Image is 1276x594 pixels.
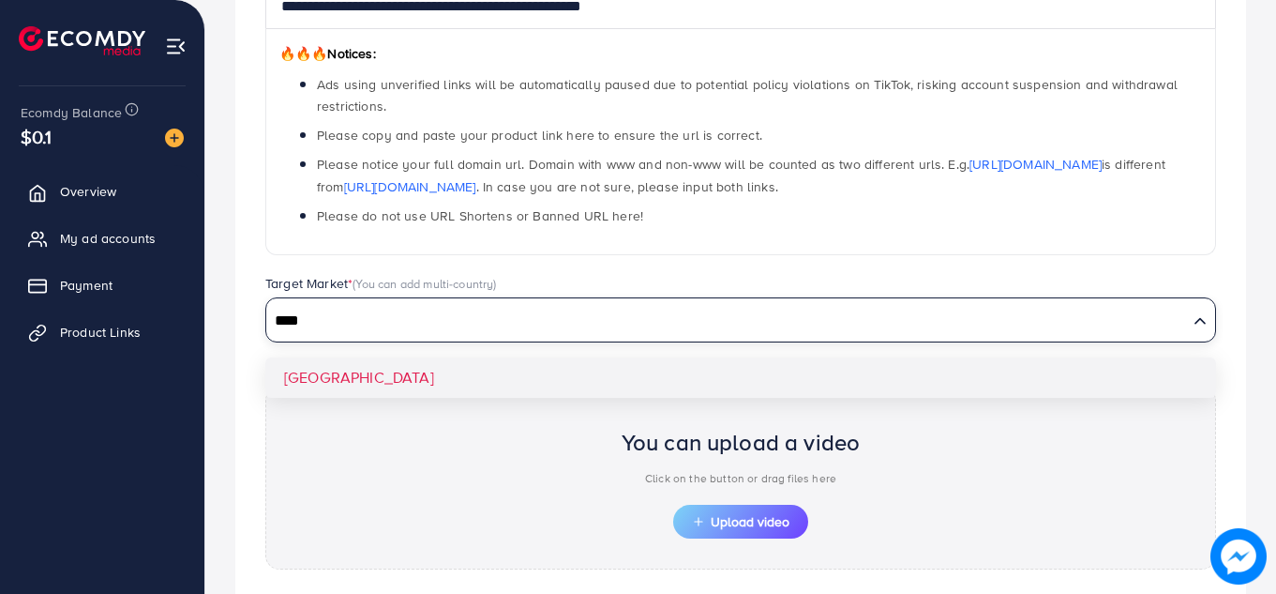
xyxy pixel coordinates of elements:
li: [GEOGRAPHIC_DATA] [265,358,1216,398]
span: Overview [60,182,116,201]
button: Upload video [673,505,808,539]
a: My ad accounts [14,220,190,257]
input: Search for option [268,307,1186,336]
a: [URL][DOMAIN_NAME] [344,177,476,196]
label: Target Market [265,274,497,293]
span: (You can add multi-country) [353,275,496,292]
span: Payment [60,276,113,295]
span: Product Links [60,323,141,342]
div: Search for option [265,297,1216,343]
img: image [165,129,184,147]
span: Upload video [692,515,789,528]
a: Product Links [14,313,190,351]
span: Please do not use URL Shortens or Banned URL here! [317,206,643,225]
img: image [1215,533,1261,579]
span: Please notice your full domain url. Domain with www and non-www will be counted as two different ... [317,155,1165,195]
a: [URL][DOMAIN_NAME] [969,155,1102,174]
h2: You can upload a video [622,429,861,456]
span: 🔥🔥🔥 [279,44,327,63]
span: My ad accounts [60,229,156,248]
span: Please copy and paste your product link here to ensure the url is correct. [317,126,762,145]
span: Ads using unverified links will be automatically paused due to potential policy violations on Tik... [317,75,1178,115]
span: $0.1 [21,123,53,150]
img: menu [165,36,187,57]
p: Click on the button or drag files here [622,467,861,490]
span: Notices: [279,44,376,63]
img: logo [19,26,145,55]
a: Overview [14,173,190,210]
a: Payment [14,267,190,304]
span: Ecomdy Balance [21,103,122,122]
